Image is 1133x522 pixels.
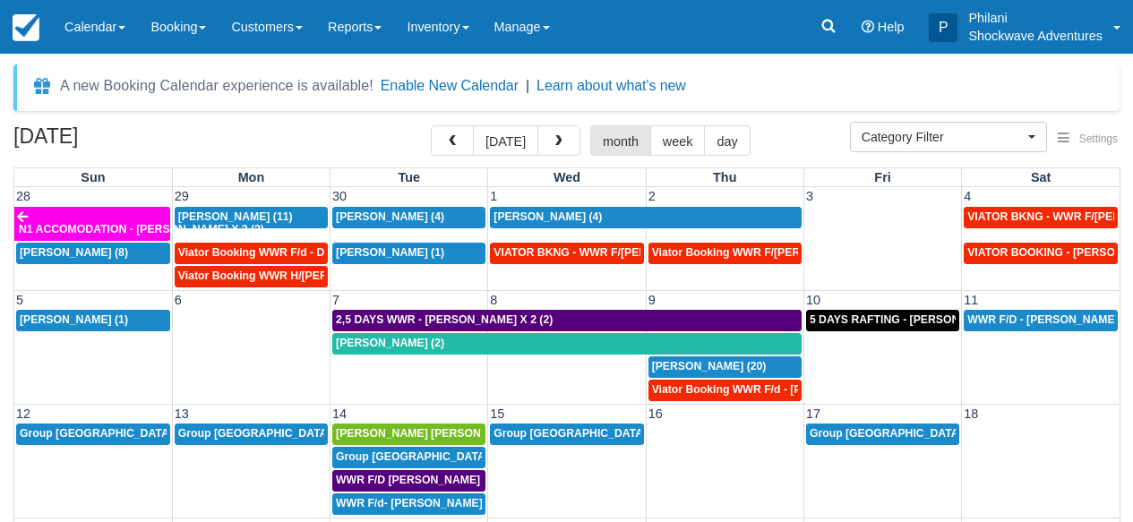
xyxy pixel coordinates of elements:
[713,170,736,184] span: Thu
[490,207,802,228] a: [PERSON_NAME] (4)
[490,424,643,445] a: Group [GEOGRAPHIC_DATA] (54)
[332,207,485,228] a: [PERSON_NAME] (4)
[929,13,957,42] div: P
[175,243,328,264] a: Viator Booking WWR F/d - Duty [PERSON_NAME] 2 (2)
[238,170,265,184] span: Mon
[648,356,802,378] a: [PERSON_NAME] (20)
[536,78,686,93] a: Learn about what's new
[332,493,485,515] a: WWR F/d- [PERSON_NAME] Group X 30 (30)
[178,210,293,223] span: [PERSON_NAME] (11)
[648,380,802,401] a: Viator Booking WWR F/d - [PERSON_NAME] [PERSON_NAME] X2 (2)
[16,243,170,264] a: [PERSON_NAME] (8)
[336,450,511,463] span: Group [GEOGRAPHIC_DATA] (36)
[810,313,1037,326] span: 5 DAYS RAFTING - [PERSON_NAME] X 2 (4)
[173,293,184,307] span: 6
[806,424,959,445] a: Group [GEOGRAPHIC_DATA] (18)
[332,447,485,468] a: Group [GEOGRAPHIC_DATA] (36)
[336,313,553,326] span: 2,5 DAYS WWR - [PERSON_NAME] X 2 (2)
[20,246,128,259] span: [PERSON_NAME] (8)
[398,170,420,184] span: Tue
[178,246,462,259] span: Viator Booking WWR F/d - Duty [PERSON_NAME] 2 (2)
[19,223,264,235] span: N1 ACCOMODATION - [PERSON_NAME] X 2 (2)
[962,293,980,307] span: 11
[173,406,191,421] span: 13
[652,246,902,259] span: Viator Booking WWR F/[PERSON_NAME] X 2 (2)
[962,406,980,421] span: 18
[652,360,767,372] span: [PERSON_NAME] (20)
[494,246,748,259] span: VIATOR BKNG - WWR F/[PERSON_NAME] X 3 (3)
[554,170,580,184] span: Wed
[16,424,170,445] a: Group [GEOGRAPHIC_DATA] (18)
[20,313,128,326] span: [PERSON_NAME] (1)
[488,406,506,421] span: 15
[862,21,874,33] i: Help
[490,243,643,264] a: VIATOR BKNG - WWR F/[PERSON_NAME] X 3 (3)
[330,189,348,203] span: 30
[20,427,195,440] span: Group [GEOGRAPHIC_DATA] (18)
[332,243,485,264] a: [PERSON_NAME] (1)
[14,293,25,307] span: 5
[804,406,822,421] span: 17
[336,210,444,223] span: [PERSON_NAME] (4)
[13,125,240,158] h2: [DATE]
[810,427,985,440] span: Group [GEOGRAPHIC_DATA] (18)
[13,14,39,41] img: checkfront-main-nav-mini-logo.png
[526,78,529,93] span: |
[14,207,170,241] a: N1 ACCOMODATION - [PERSON_NAME] X 2 (2)
[647,406,665,421] span: 16
[14,406,32,421] span: 12
[14,189,32,203] span: 28
[494,427,669,440] span: Group [GEOGRAPHIC_DATA] (54)
[964,310,1118,331] a: WWR F/D - [PERSON_NAME] X1 (1)
[381,77,519,95] button: Enable New Calendar
[173,189,191,203] span: 29
[332,424,485,445] a: [PERSON_NAME] [PERSON_NAME] (2)
[962,189,973,203] span: 4
[81,170,105,184] span: Sun
[336,337,444,349] span: [PERSON_NAME] (2)
[330,293,341,307] span: 7
[850,122,1047,152] button: Category Filter
[862,128,1024,146] span: Category Filter
[175,266,328,287] a: Viator Booking WWR H/[PERSON_NAME] x2 (3)
[332,333,802,355] a: [PERSON_NAME] (2)
[330,406,348,421] span: 14
[968,27,1103,45] p: Shockwave Adventures
[494,210,602,223] span: [PERSON_NAME] (4)
[332,470,485,492] a: WWR F/D [PERSON_NAME] [PERSON_NAME] GROVVE X2 (1)
[650,125,706,156] button: week
[178,427,354,440] span: Group [GEOGRAPHIC_DATA] (18)
[878,20,905,34] span: Help
[332,310,802,331] a: 2,5 DAYS WWR - [PERSON_NAME] X 2 (2)
[648,243,802,264] a: Viator Booking WWR F/[PERSON_NAME] X 2 (2)
[874,170,890,184] span: Fri
[175,424,328,445] a: Group [GEOGRAPHIC_DATA] (18)
[647,189,657,203] span: 2
[1031,170,1051,184] span: Sat
[336,427,539,440] span: [PERSON_NAME] [PERSON_NAME] (2)
[178,270,425,282] span: Viator Booking WWR H/[PERSON_NAME] x2 (3)
[704,125,750,156] button: day
[804,189,815,203] span: 3
[652,383,1010,396] span: Viator Booking WWR F/d - [PERSON_NAME] [PERSON_NAME] X2 (2)
[60,75,373,97] div: A new Booking Calendar experience is available!
[336,246,444,259] span: [PERSON_NAME] (1)
[1047,126,1129,152] button: Settings
[590,125,651,156] button: month
[804,293,822,307] span: 10
[16,310,170,331] a: [PERSON_NAME] (1)
[964,243,1118,264] a: VIATOR BOOKING - [PERSON_NAME] 2 (2)
[968,9,1103,27] p: Philani
[473,125,538,156] button: [DATE]
[1079,133,1118,145] span: Settings
[175,207,328,228] a: [PERSON_NAME] (11)
[336,474,658,486] span: WWR F/D [PERSON_NAME] [PERSON_NAME] GROVVE X2 (1)
[806,310,959,331] a: 5 DAYS RAFTING - [PERSON_NAME] X 2 (4)
[488,293,499,307] span: 8
[647,293,657,307] span: 9
[336,497,567,509] span: WWR F/d- [PERSON_NAME] Group X 30 (30)
[964,207,1118,228] a: VIATOR BKNG - WWR F/[PERSON_NAME] 3 (3)
[488,189,499,203] span: 1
